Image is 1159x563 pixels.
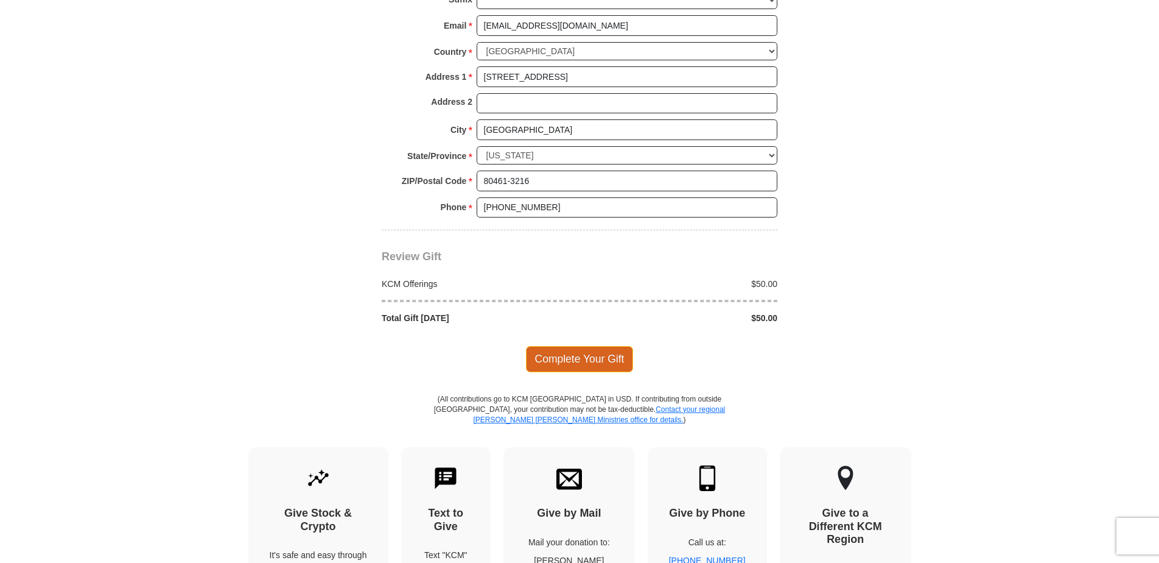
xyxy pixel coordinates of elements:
div: Total Gift [DATE] [376,312,580,324]
span: Review Gift [382,250,441,263]
p: Mail your donation to: [525,536,614,548]
a: Contact your regional [PERSON_NAME] [PERSON_NAME] Ministries office for details. [473,405,725,424]
strong: Address 2 [431,93,472,110]
h4: Give to a Different KCM Region [801,507,890,547]
strong: Country [434,43,467,60]
p: Call us at: [669,536,746,548]
strong: Email [444,17,466,34]
p: (All contributions go to KCM [GEOGRAPHIC_DATA] in USD. If contributing from outside [GEOGRAPHIC_D... [433,394,726,447]
strong: Phone [441,199,467,216]
div: $50.00 [579,278,784,290]
img: mobile.svg [695,466,720,491]
img: envelope.svg [556,466,582,491]
strong: City [450,121,466,138]
h4: Give by Mail [525,507,614,520]
div: $50.00 [579,312,784,324]
strong: Address 1 [425,68,467,85]
h4: Give Stock & Crypto [270,507,367,533]
strong: State/Province [407,147,466,165]
img: give-by-stock.svg [306,466,331,491]
div: KCM Offerings [376,278,580,290]
img: text-to-give.svg [433,466,458,491]
span: Complete Your Gift [526,346,634,372]
strong: ZIP/Postal Code [402,172,467,189]
img: other-region [837,466,854,491]
h4: Give by Phone [669,507,746,520]
h4: Text to Give [422,507,470,533]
